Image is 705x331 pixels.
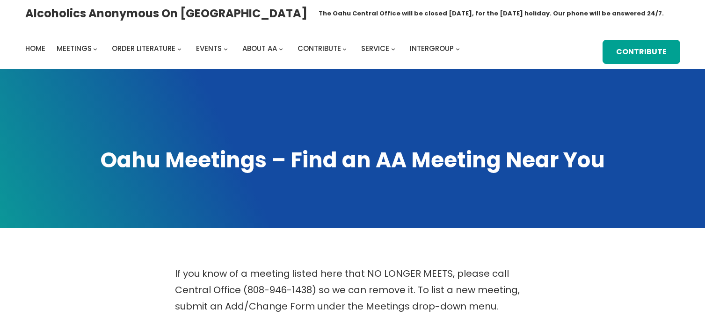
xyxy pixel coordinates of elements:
[456,47,460,51] button: Intergroup submenu
[224,47,228,51] button: Events submenu
[242,43,277,53] span: About AA
[319,9,664,18] h1: The Oahu Central Office will be closed [DATE], for the [DATE] holiday. Our phone will be answered...
[279,47,283,51] button: About AA submenu
[25,42,45,55] a: Home
[196,42,222,55] a: Events
[410,43,454,53] span: Intergroup
[93,47,97,51] button: Meetings submenu
[603,40,680,65] a: Contribute
[177,47,182,51] button: Order Literature submenu
[410,42,454,55] a: Intergroup
[242,42,277,55] a: About AA
[112,43,175,53] span: Order Literature
[361,42,389,55] a: Service
[298,42,341,55] a: Contribute
[57,43,92,53] span: Meetings
[25,43,45,53] span: Home
[57,42,92,55] a: Meetings
[25,3,307,23] a: Alcoholics Anonymous on [GEOGRAPHIC_DATA]
[25,146,680,174] h1: Oahu Meetings – Find an AA Meeting Near You
[25,42,463,55] nav: Intergroup
[391,47,395,51] button: Service submenu
[175,266,531,315] p: If you know of a meeting listed here that NO LONGER MEETS, please call Central Office (808-946-14...
[196,43,222,53] span: Events
[298,43,341,53] span: Contribute
[361,43,389,53] span: Service
[342,47,347,51] button: Contribute submenu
